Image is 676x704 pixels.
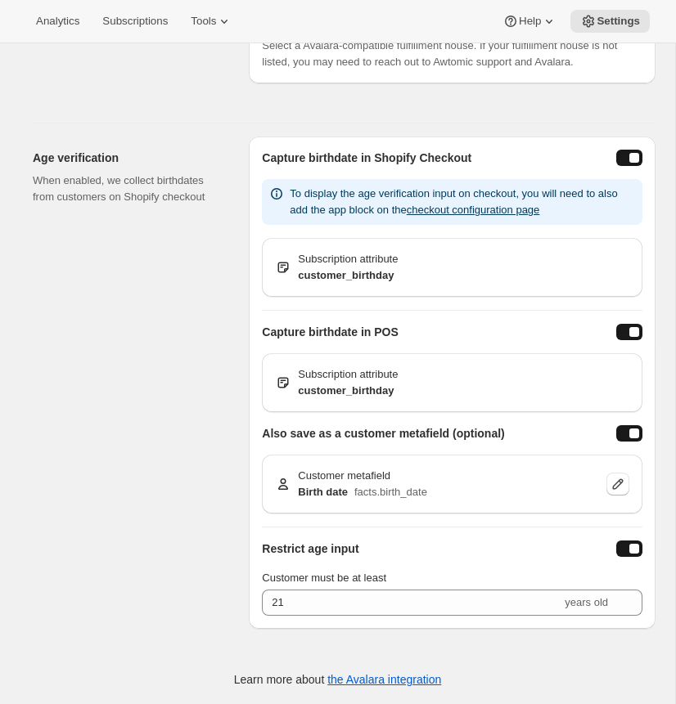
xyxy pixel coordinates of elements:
p: facts.birth_date [354,484,427,500]
h4: Also save as a customer metafield (optional) [262,425,504,442]
p: Birth date [298,484,348,500]
button: enableAgeRestriction [616,540,642,557]
button: Settings [570,10,650,33]
span: Settings [597,15,640,28]
p: customer_birthday [298,267,398,284]
span: years old [565,596,608,608]
span: Analytics [36,15,79,28]
button: Subscriptions [92,10,178,33]
button: Analytics [26,10,89,33]
p: Subscription attribute [298,366,398,383]
p: Subscription attribute [298,251,398,267]
p: customer_birthday [298,383,398,399]
button: enableBirthdayCaptureCustomerMetafield [616,425,642,442]
span: Help [519,15,541,28]
span: Customer must be at least [262,572,386,584]
h4: Restrict age input [262,540,358,557]
button: enableCheckoutBirthdayCapture [616,150,642,166]
h4: Capture birthdate in Shopify Checkout [262,150,471,166]
h2: Age verification [33,150,223,166]
p: Customer metafield [298,468,427,484]
a: the Avalara integration [327,673,441,686]
span: To display the age verification input on checkout, you will need to also add the app block on the [290,187,617,216]
p: When enabled, we collect birthdates from customers on Shopify checkout [33,173,223,205]
span: Tools [191,15,216,28]
span: Subscriptions [102,15,168,28]
button: checkout configuration page [407,204,540,216]
button: Help [493,10,567,33]
h4: Capture birthdate in POS [262,324,398,340]
button: Tools [181,10,242,33]
p: Learn more about [234,671,442,688]
button: enableBirthdayCapture [616,324,642,340]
